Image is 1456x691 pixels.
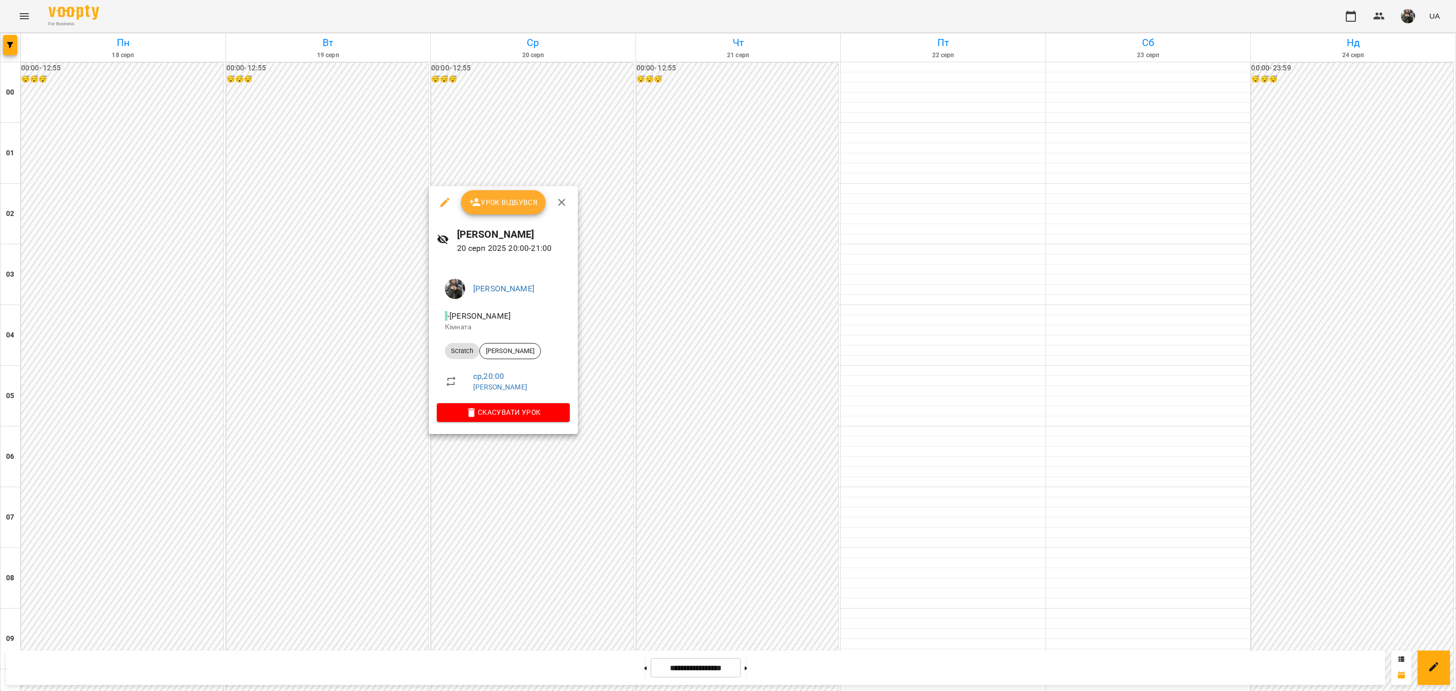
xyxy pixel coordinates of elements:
span: Scratch [445,347,479,356]
a: [PERSON_NAME] [473,383,527,391]
button: Скасувати Урок [437,403,570,421]
p: Кімната [445,322,562,332]
span: [PERSON_NAME] [480,347,540,356]
p: 20 серп 2025 20:00 - 21:00 [457,242,570,254]
img: 8337ee6688162bb2290644e8745a615f.jpg [445,279,465,299]
a: [PERSON_NAME] [473,284,534,293]
span: Скасувати Урок [445,406,562,418]
span: - [PERSON_NAME] [445,311,513,321]
a: ср , 20:00 [473,371,504,381]
button: Урок відбувся [461,190,546,214]
div: [PERSON_NAME] [479,343,541,359]
h6: [PERSON_NAME] [457,227,570,242]
span: Урок відбувся [469,196,538,208]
